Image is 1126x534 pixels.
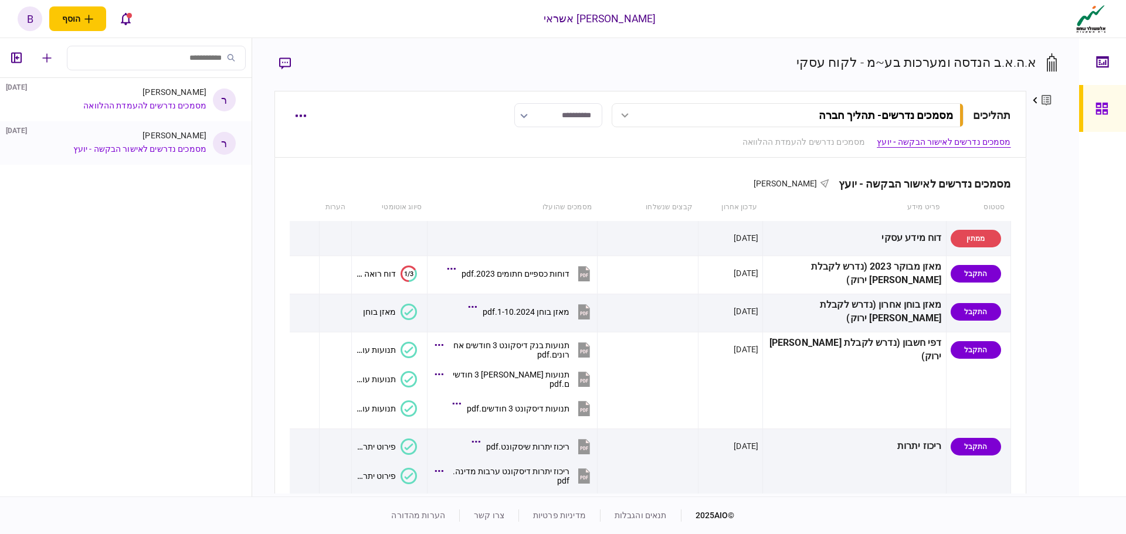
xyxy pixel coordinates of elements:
div: דוח רואה חשבון [356,269,396,278]
th: סטטוס [946,194,1010,221]
th: מסמכים שהועלו [428,194,598,221]
button: ריכוז יתרות דיסקונט.pdf [476,492,593,518]
th: פריט מידע [763,194,946,221]
a: מסמכים נדרשים לאישור הבקשה - יועץ [73,144,206,154]
div: התקבל [951,341,1001,359]
div: [DATE] [734,440,758,452]
div: [DATE] [734,305,758,317]
div: התקבל [951,438,1001,455]
button: תנועות עובר ושב [356,342,417,358]
div: ריכוז יתרות דיסקונט ערבות מדינה.pdf [449,467,569,485]
div: [PERSON_NAME] [143,131,206,140]
div: התקבל [951,303,1001,321]
div: מסמכים נדרשים - תהליך חברה [819,109,953,121]
div: דפי חשבון (נדרש לקבלת [PERSON_NAME] ירוק) [767,336,941,363]
a: תנאים והגבלות [615,511,667,520]
a: מדיניות פרטיות [533,511,586,520]
div: תנועות עובר ושב [356,404,396,413]
div: תנועות בנק דיסקונט 3 חודשים אחרונים.pdf [449,341,569,359]
div: דוח מידע עסקי [767,225,941,251]
div: פירוט יתרות [356,471,396,481]
button: מאזן בוחן [363,304,417,320]
div: [DATE] [6,126,27,135]
a: מסמכים נדרשים להעמדת ההלוואה [83,101,206,110]
div: פירוט יתרות [356,442,396,451]
a: צרו קשר [474,511,504,520]
div: [PERSON_NAME] [143,87,206,97]
span: [PERSON_NAME] [754,179,818,188]
button: פתח רשימת התראות [113,6,138,31]
img: client company logo [1074,4,1108,33]
div: ר [213,89,236,111]
div: ר [213,132,236,155]
div: ריכוז יתרות [767,433,941,460]
a: הערות מהדורה [391,511,445,520]
div: מאזן בוחן [363,307,396,317]
button: פירוט יתרות [356,468,417,484]
a: מסמכים נדרשים להעמדת ההלוואה [742,136,866,148]
div: תהליכים [973,107,1011,123]
div: תנועות עובר ושב [356,375,396,384]
div: תנועות דיסקונט 3 חודשים.pdf [467,404,569,413]
button: מאזן בוחן 1-10.2024.pdf [471,298,593,325]
button: תנועות עובר ושב [356,371,417,387]
button: ריכוז יתרות שיסקונט.pdf [474,433,593,460]
div: מאזן בוחן 1-10.2024.pdf [483,307,569,317]
div: מסמכים נדרשים לאישור הבקשה - יועץ [829,178,1010,190]
div: [DATE] [734,343,758,355]
a: מסמכים נדרשים לאישור הבקשה - יועץ [877,136,1010,148]
div: [DATE] [734,232,758,244]
text: 1/3 [404,270,413,277]
div: ריכוז יתרות שיסקונט.pdf [486,442,569,451]
button: פירוט יתרות [356,438,417,455]
div: © 2025 AIO [681,509,735,522]
div: [PERSON_NAME] אשראי [544,11,656,26]
th: קבצים שנשלחו [598,194,698,221]
div: [DATE] [734,267,758,279]
div: מאזן מבוקר 2023 (נדרש לקבלת [PERSON_NAME] ירוק) [767,260,941,287]
th: הערות [320,194,352,221]
button: תנועות דיסקונט 3 חודשים.pdf [455,395,593,421]
th: עדכון אחרון [698,194,763,221]
button: 1/3דוח רואה חשבון [356,266,417,282]
div: התקבל [951,265,1001,283]
div: תנועות מזרחי 3 חודשים.pdf [449,370,569,389]
button: פתח תפריט להוספת לקוח [49,6,106,31]
button: תנועות בנק דיסקונט 3 חודשים אחרונים.pdf [437,336,593,363]
button: ריכוז יתרות דיסקונט ערבות מדינה.pdf [437,462,593,489]
div: דוחות כספיים חתומים 2023.pdf [462,269,569,278]
button: מסמכים נדרשים- תהליך חברה [612,103,964,127]
div: א.ה.א.ב הנדסה ומערכות בע~מ - לקוח עסקי [796,53,1037,72]
div: ממתין [951,230,1001,247]
div: מאזן בוחן אחרון (נדרש לקבלת [PERSON_NAME] ירוק) [767,298,941,325]
div: [DATE] [6,83,27,92]
div: תנועות עובר ושב [356,345,396,355]
button: b [18,6,42,31]
button: תנועות עובר ושב [356,400,417,417]
button: תנועות מזרחי 3 חודשים.pdf [437,366,593,392]
button: דוחות כספיים חתומים 2023.pdf [450,260,593,287]
th: סיווג אוטומטי [352,194,428,221]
